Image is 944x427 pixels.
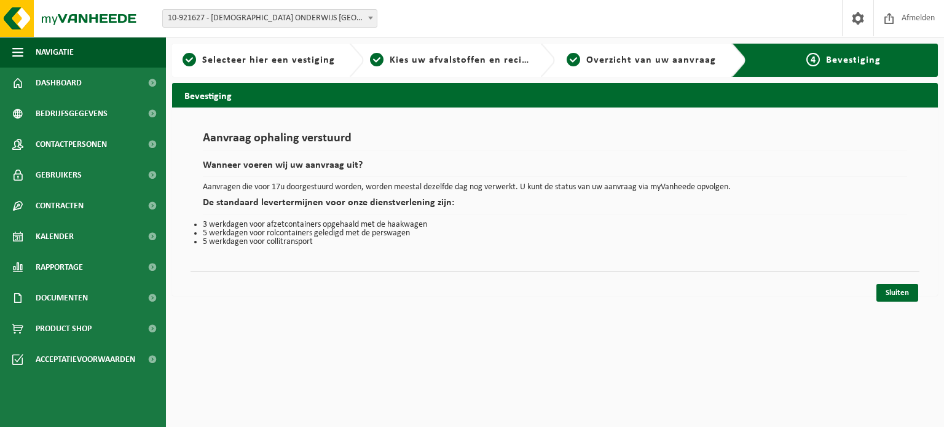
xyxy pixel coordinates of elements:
span: Selecteer hier een vestiging [202,55,335,65]
span: 10-921627 - KATHOLIEK ONDERWIJS SINT-MICHIEL BOCHOLT-BREE-PEER - BREE [163,10,377,27]
span: Product Shop [36,313,92,344]
span: Rapportage [36,252,83,283]
a: 1Selecteer hier een vestiging [178,53,339,68]
li: 5 werkdagen voor rolcontainers geledigd met de perswagen [203,229,907,238]
span: 1 [183,53,196,66]
span: Kalender [36,221,74,252]
span: Contracten [36,190,84,221]
span: Dashboard [36,68,82,98]
p: Aanvragen die voor 17u doorgestuurd worden, worden meestal dezelfde dag nog verwerkt. U kunt de s... [203,183,907,192]
span: Contactpersonen [36,129,107,160]
li: 3 werkdagen voor afzetcontainers opgehaald met de haakwagen [203,221,907,229]
span: Kies uw afvalstoffen en recipiënten [390,55,559,65]
span: Bedrijfsgegevens [36,98,108,129]
span: 2 [370,53,383,66]
span: Navigatie [36,37,74,68]
span: Gebruikers [36,160,82,190]
span: Documenten [36,283,88,313]
span: 4 [806,53,820,66]
a: 2Kies uw afvalstoffen en recipiënten [370,53,531,68]
h2: Wanneer voeren wij uw aanvraag uit? [203,160,907,177]
a: Sluiten [876,284,918,302]
span: 3 [567,53,580,66]
span: 10-921627 - KATHOLIEK ONDERWIJS SINT-MICHIEL BOCHOLT-BREE-PEER - BREE [162,9,377,28]
h2: De standaard levertermijnen voor onze dienstverlening zijn: [203,198,907,214]
h2: Bevestiging [172,83,938,107]
h1: Aanvraag ophaling verstuurd [203,132,907,151]
li: 5 werkdagen voor collitransport [203,238,907,246]
span: Overzicht van uw aanvraag [586,55,716,65]
a: 3Overzicht van uw aanvraag [561,53,722,68]
span: Bevestiging [826,55,881,65]
span: Acceptatievoorwaarden [36,344,135,375]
